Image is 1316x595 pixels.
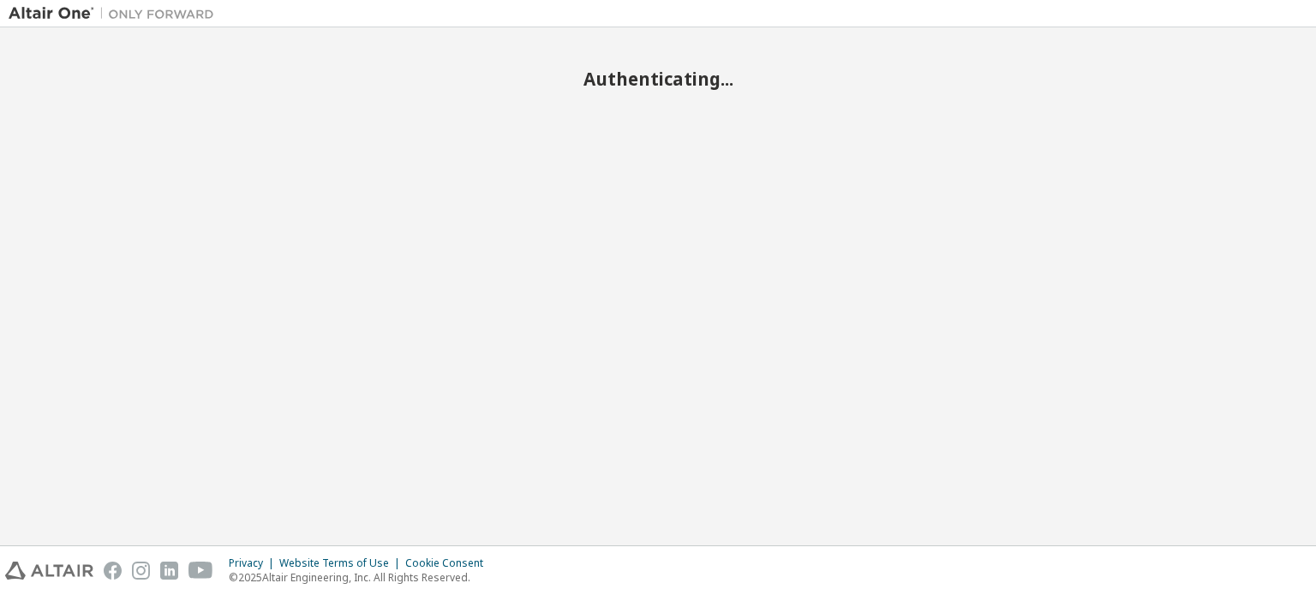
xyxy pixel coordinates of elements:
[9,5,223,22] img: Altair One
[9,68,1307,90] h2: Authenticating...
[279,556,405,570] div: Website Terms of Use
[188,562,213,580] img: youtube.svg
[229,556,279,570] div: Privacy
[132,562,150,580] img: instagram.svg
[229,570,493,585] p: © 2025 Altair Engineering, Inc. All Rights Reserved.
[405,556,493,570] div: Cookie Consent
[160,562,178,580] img: linkedin.svg
[5,562,93,580] img: altair_logo.svg
[104,562,122,580] img: facebook.svg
